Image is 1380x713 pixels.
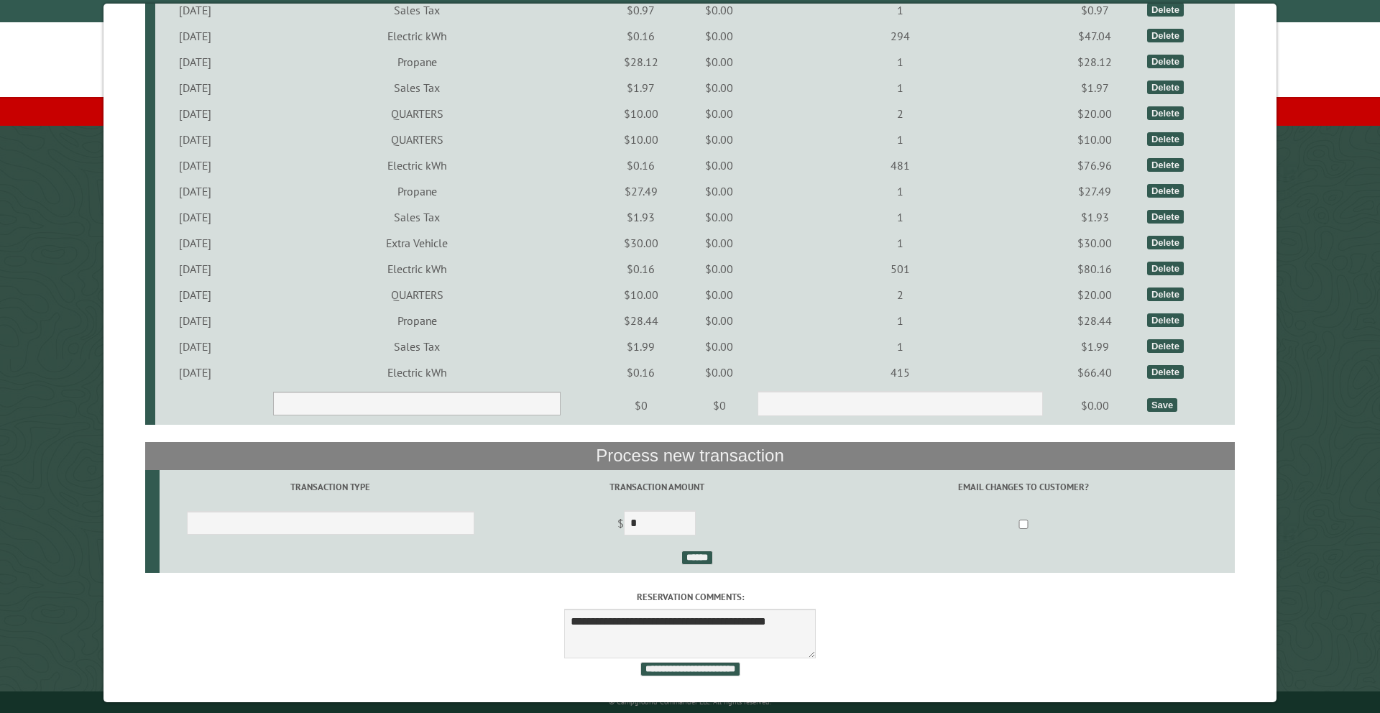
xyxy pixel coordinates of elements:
td: $0.00 [684,49,755,75]
td: Sales Tax [236,333,598,359]
td: $0.00 [1045,385,1145,425]
td: [DATE] [155,101,236,126]
td: Electric kWh [236,359,598,385]
td: 1 [755,308,1045,333]
td: $47.04 [1045,23,1145,49]
td: $ [502,505,812,545]
td: [DATE] [155,75,236,101]
td: $66.40 [1045,359,1145,385]
td: [DATE] [155,230,236,256]
td: $10.00 [1045,126,1145,152]
td: $0.00 [684,308,755,333]
td: [DATE] [155,204,236,230]
td: [DATE] [155,23,236,49]
td: $28.12 [598,49,684,75]
td: $0.00 [684,359,755,385]
td: Electric kWh [236,256,598,282]
td: Propane [236,178,598,204]
td: $30.00 [598,230,684,256]
td: Sales Tax [236,204,598,230]
td: QUARTERS [236,282,598,308]
td: $0.16 [598,256,684,282]
td: [DATE] [155,333,236,359]
div: Delete [1147,184,1184,198]
label: Email changes to customer? [814,480,1233,494]
td: Propane [236,308,598,333]
td: 1 [755,49,1045,75]
td: 2 [755,101,1045,126]
div: Delete [1147,80,1184,94]
td: $0.00 [684,333,755,359]
td: QUARTERS [236,101,598,126]
td: 481 [755,152,1045,178]
td: 1 [755,178,1045,204]
label: Reservation comments: [145,590,1236,604]
td: $0.00 [684,23,755,49]
td: [DATE] [155,49,236,75]
td: $80.16 [1045,256,1145,282]
td: 1 [755,126,1045,152]
td: Propane [236,49,598,75]
td: $28.12 [1045,49,1145,75]
td: $0.00 [684,126,755,152]
td: $0.00 [684,152,755,178]
td: 2 [755,282,1045,308]
td: $0.16 [598,359,684,385]
td: Electric kWh [236,152,598,178]
td: [DATE] [155,282,236,308]
td: Sales Tax [236,75,598,101]
td: [DATE] [155,359,236,385]
td: $28.44 [1045,308,1145,333]
label: Transaction Amount [504,480,810,494]
td: [DATE] [155,256,236,282]
th: Process new transaction [145,442,1236,469]
div: Delete [1147,132,1184,146]
label: Transaction Type [162,480,500,494]
td: $0.00 [684,178,755,204]
div: Delete [1147,210,1184,224]
td: $27.49 [598,178,684,204]
td: $0.00 [684,282,755,308]
td: $0.00 [684,101,755,126]
td: $0.00 [684,230,755,256]
td: $1.93 [598,204,684,230]
td: 1 [755,333,1045,359]
td: $10.00 [598,282,684,308]
td: $76.96 [1045,152,1145,178]
td: $0.16 [598,23,684,49]
td: $0.00 [684,256,755,282]
div: Delete [1147,29,1184,42]
td: 415 [755,359,1045,385]
td: 1 [755,204,1045,230]
td: $30.00 [1045,230,1145,256]
td: [DATE] [155,126,236,152]
td: $1.99 [1045,333,1145,359]
td: $0.00 [684,75,755,101]
td: $0.16 [598,152,684,178]
td: $1.97 [1045,75,1145,101]
td: 1 [755,75,1045,101]
td: QUARTERS [236,126,598,152]
td: [DATE] [155,308,236,333]
td: $1.93 [1045,204,1145,230]
td: $20.00 [1045,282,1145,308]
td: $28.44 [598,308,684,333]
td: [DATE] [155,178,236,204]
div: Delete [1147,3,1184,17]
td: [DATE] [155,152,236,178]
div: Delete [1147,339,1184,353]
td: $10.00 [598,101,684,126]
div: Delete [1147,262,1184,275]
td: $20.00 [1045,101,1145,126]
div: Delete [1147,236,1184,249]
div: Delete [1147,158,1184,172]
td: $27.49 [1045,178,1145,204]
td: $1.97 [598,75,684,101]
td: Electric kWh [236,23,598,49]
td: 294 [755,23,1045,49]
div: Delete [1147,106,1184,120]
div: Save [1147,398,1177,412]
td: $0 [684,385,755,425]
td: $1.99 [598,333,684,359]
td: $0.00 [684,204,755,230]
